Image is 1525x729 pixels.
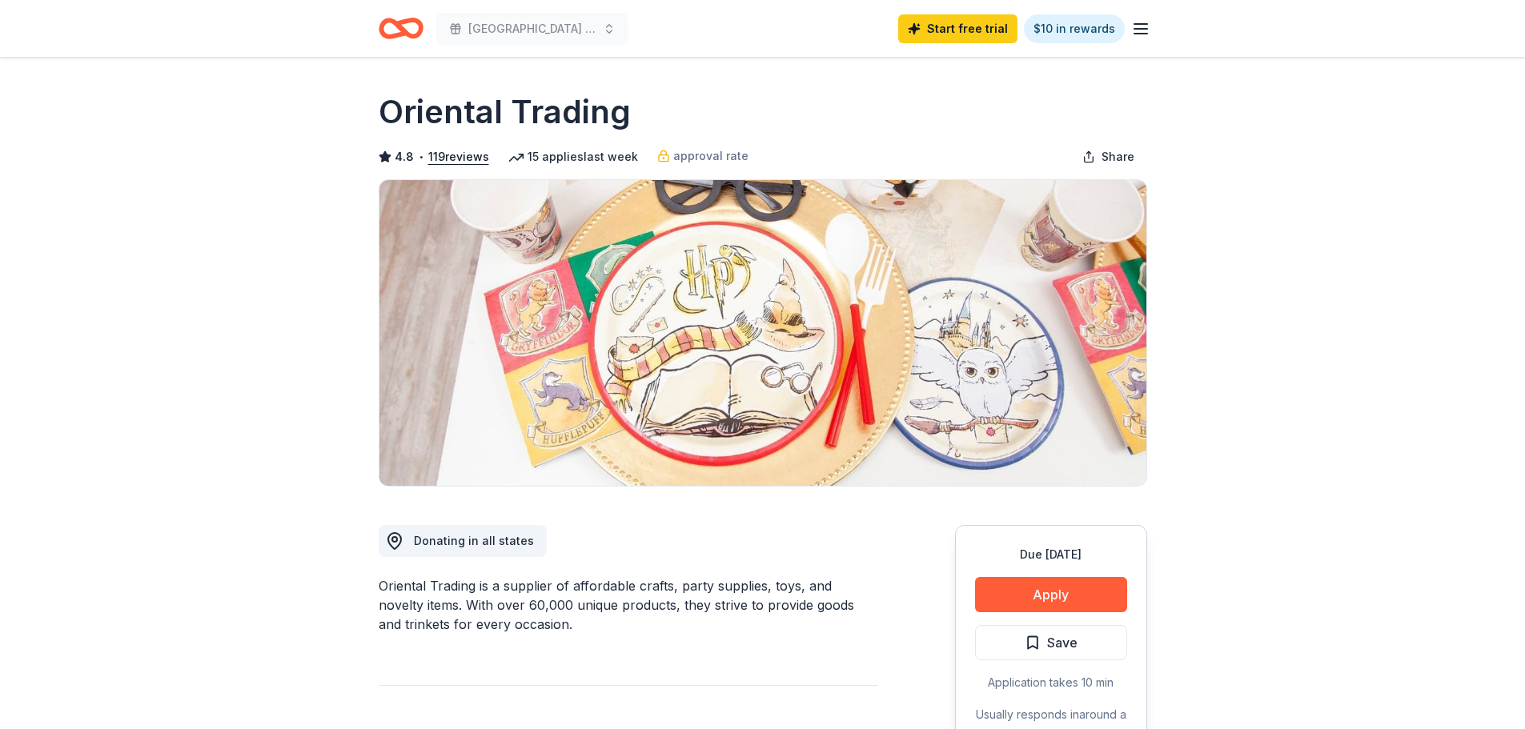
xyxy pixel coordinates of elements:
button: 119reviews [428,147,489,166]
a: approval rate [657,146,748,166]
button: Save [975,625,1127,660]
span: Save [1047,632,1078,653]
div: Due [DATE] [975,545,1127,564]
a: $10 in rewards [1024,14,1125,43]
span: • [418,150,423,163]
h1: Oriental Trading [379,90,631,134]
div: Application takes 10 min [975,673,1127,692]
button: Share [1070,141,1147,173]
button: Apply [975,577,1127,612]
span: approval rate [673,146,748,166]
img: Image for Oriental Trading [379,180,1146,486]
div: 15 applies last week [508,147,638,166]
span: [GEOGRAPHIC_DATA] Auction 2026 [468,19,596,38]
div: Oriental Trading is a supplier of affordable crafts, party supplies, toys, and novelty items. Wit... [379,576,878,634]
span: Share [1102,147,1134,166]
span: Donating in all states [414,534,534,547]
a: Start free trial [898,14,1017,43]
button: [GEOGRAPHIC_DATA] Auction 2026 [436,13,628,45]
a: Home [379,10,423,47]
span: 4.8 [395,147,414,166]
